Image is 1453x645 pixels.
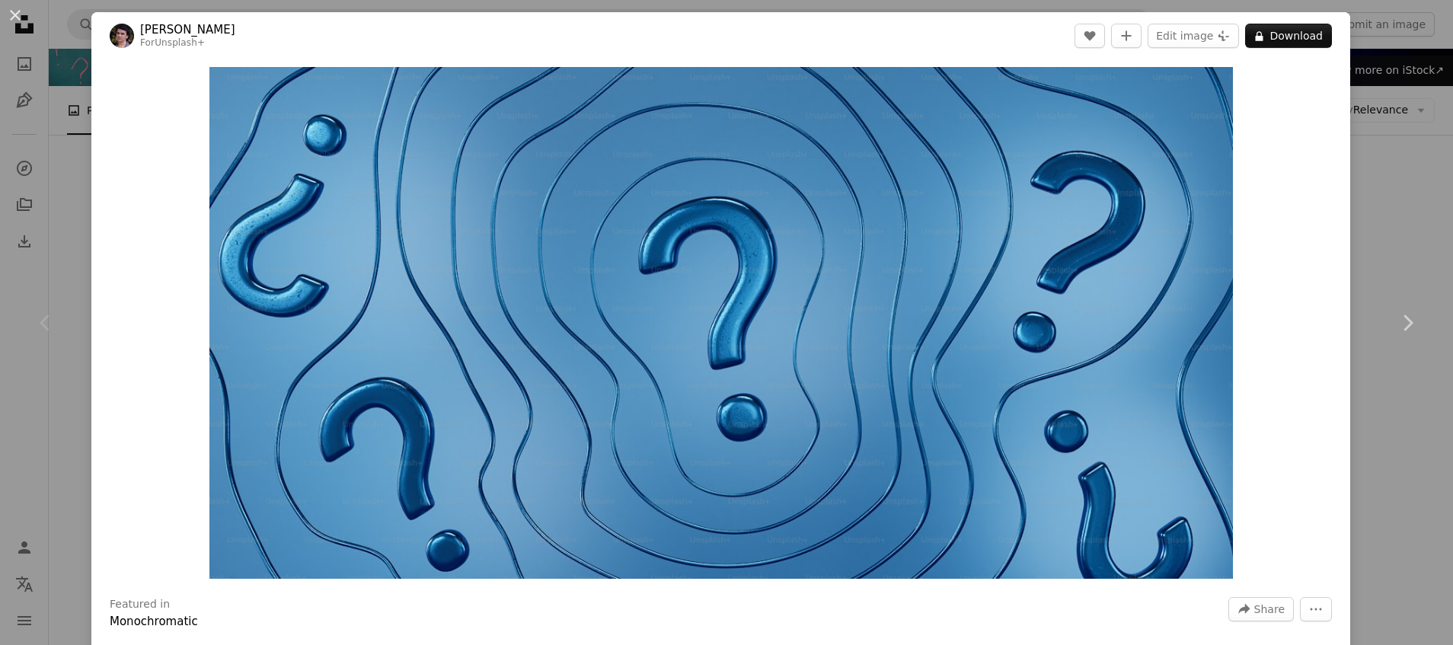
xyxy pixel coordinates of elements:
[1148,24,1239,48] button: Edit image
[1228,597,1294,621] button: Share this image
[110,24,134,48] img: Go to Rodion Kutsaiev's profile
[1254,598,1285,621] span: Share
[209,67,1233,579] button: Zoom in on this image
[1362,250,1453,396] a: Next
[110,597,170,612] h3: Featured in
[140,37,235,49] div: For
[1245,24,1332,48] button: Download
[110,615,198,628] a: Monochromatic
[1075,24,1105,48] button: Like
[209,67,1233,579] img: a blue background with question marks on it
[140,22,235,37] a: [PERSON_NAME]
[1300,597,1332,621] button: More Actions
[155,37,205,48] a: Unsplash+
[1111,24,1142,48] button: Add to Collection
